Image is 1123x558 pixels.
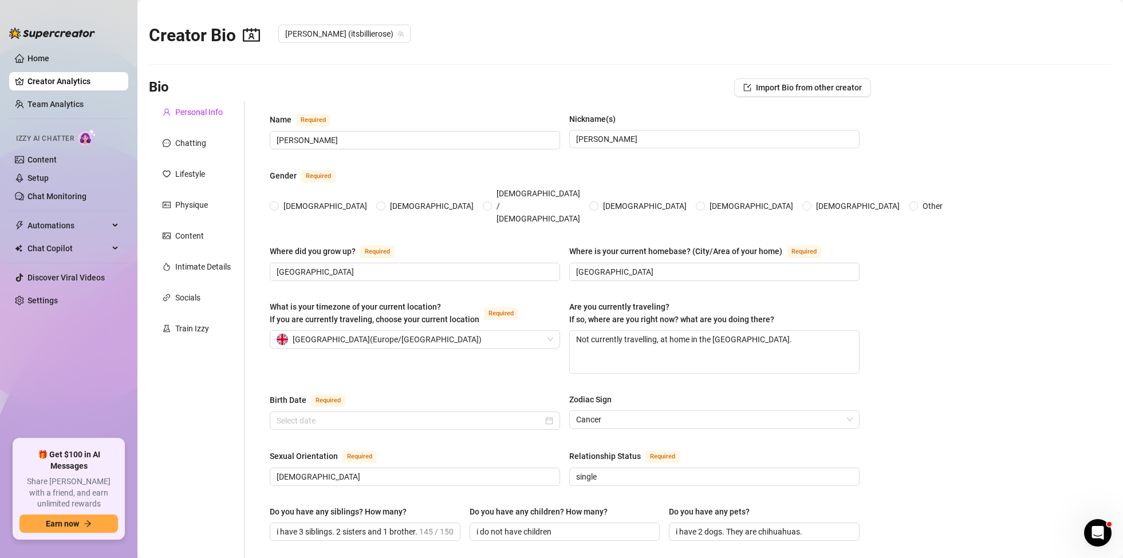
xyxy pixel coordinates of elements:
span: 🎁 Get $100 in AI Messages [19,449,118,472]
span: Izzy AI Chatter [16,133,74,144]
button: Earn nowarrow-right [19,515,118,533]
span: [DEMOGRAPHIC_DATA] [598,200,691,212]
span: Required [484,307,518,320]
div: Birth Date [270,394,306,406]
span: [DEMOGRAPHIC_DATA] / [DEMOGRAPHIC_DATA] [492,187,585,225]
div: Relationship Status [569,450,641,462]
span: fire [163,263,171,271]
a: Settings [27,296,58,305]
span: picture [163,232,171,240]
span: What is your timezone of your current location? If you are currently traveling, choose your curre... [270,302,479,324]
label: Do you have any children? How many? [470,505,616,518]
h2: Creator Bio [149,25,260,46]
span: heart [163,170,171,178]
div: Socials [175,291,200,304]
div: Personal Info [175,106,223,118]
label: Nickname(s) [569,113,624,125]
a: Discover Viral Videos [27,273,105,282]
span: [DEMOGRAPHIC_DATA] [811,200,904,212]
div: Do you have any children? How many? [470,505,608,518]
span: Required [301,170,336,183]
label: Relationship Status [569,449,692,463]
a: Team Analytics [27,100,84,109]
span: experiment [163,324,171,333]
span: Required [645,450,680,463]
label: Birth Date [270,393,358,407]
span: contacts [243,26,260,43]
span: Are you currently traveling? If so, where are you right now? what are you doing there? [569,302,774,324]
input: Relationship Status [576,470,850,483]
h3: Bio [149,78,169,97]
span: idcard [163,201,171,209]
span: user [163,108,171,116]
span: [DEMOGRAPHIC_DATA] [279,200,372,212]
input: Where is your current homebase? (City/Area of your home) [576,266,850,278]
button: Import Bio from other creator [734,78,871,97]
span: Automations [27,216,109,235]
a: Setup [27,173,49,183]
div: Intimate Details [175,260,231,273]
img: gb [277,334,288,345]
span: [GEOGRAPHIC_DATA] ( Europe/[GEOGRAPHIC_DATA] ) [293,331,482,348]
div: Lifestyle [175,168,205,180]
label: Gender [270,169,348,183]
span: import [743,84,751,92]
span: Required [342,450,377,463]
span: Required [296,114,330,126]
input: Name [277,134,551,147]
span: Required [311,394,345,407]
label: Sexual Orientation [270,449,389,463]
span: thunderbolt [15,221,24,230]
img: Chat Copilot [15,244,22,252]
span: Required [787,246,821,258]
span: arrow-right [84,520,92,528]
div: Sexual Orientation [270,450,338,462]
input: Do you have any siblings? How many? [277,525,417,538]
div: Content [175,229,204,242]
span: message [163,139,171,147]
span: Import Bio from other creator [756,83,862,92]
label: Where did you grow up? [270,244,407,258]
input: Birth Date [277,414,543,427]
div: Physique [175,199,208,211]
label: Do you have any siblings? How many? [270,505,415,518]
span: team [397,30,404,37]
input: Nickname(s) [576,133,850,145]
input: Sexual Orientation [277,470,551,483]
label: Zodiac Sign [569,393,620,406]
div: Chatting [175,137,206,149]
span: [DEMOGRAPHIC_DATA] [385,200,478,212]
label: Where is your current homebase? (City/Area of your home) [569,244,834,258]
div: Where did you grow up? [270,245,356,258]
div: Do you have any siblings? How many? [270,505,407,518]
a: Content [27,155,57,164]
span: Other [918,200,947,212]
span: Cancer [576,411,853,428]
img: AI Chatter [78,129,96,145]
span: [DEMOGRAPHIC_DATA] [705,200,798,212]
input: Do you have any children? How many? [476,525,651,538]
span: link [163,294,171,302]
iframe: Intercom live chat [1084,519,1112,547]
div: Zodiac Sign [569,393,612,406]
div: Do you have any pets? [669,505,750,518]
span: Share [PERSON_NAME] with a friend, and earn unlimited rewards [19,476,118,510]
span: Chat Copilot [27,239,109,258]
div: Name [270,113,291,126]
input: Where did you grow up? [277,266,551,278]
label: Do you have any pets? [669,505,758,518]
div: Gender [270,169,297,182]
input: Do you have any pets? [676,525,850,538]
div: Nickname(s) [569,113,616,125]
div: Where is your current homebase? (City/Area of your home) [569,245,782,258]
div: Train Izzy [175,322,209,335]
span: Billie (itsbillierose) [285,25,404,42]
img: logo-BBDzfeDw.svg [9,27,95,39]
a: Creator Analytics [27,72,119,90]
span: Required [360,246,395,258]
textarea: Not currently travelling, at home in the [GEOGRAPHIC_DATA]. [570,331,859,373]
a: Home [27,54,49,63]
a: Chat Monitoring [27,192,86,201]
span: Earn now [46,519,79,528]
label: Name [270,113,343,126]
